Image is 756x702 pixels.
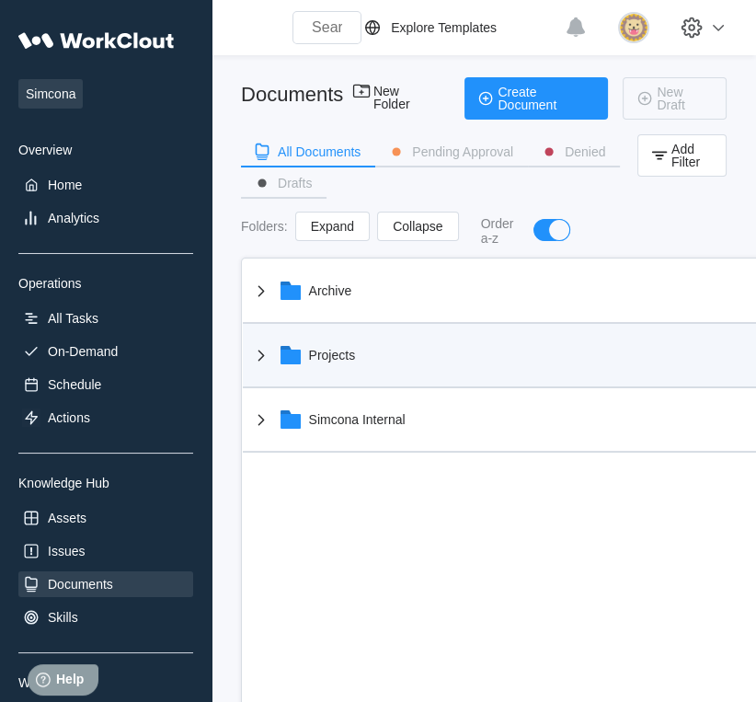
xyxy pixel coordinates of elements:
div: Order a-z [481,216,516,246]
a: Analytics [18,205,193,231]
a: Issues [18,538,193,564]
div: Documents [48,577,113,592]
span: Simcona [18,79,83,109]
div: Drafts [278,177,312,190]
button: Create Document [464,77,608,120]
button: Pending Approval [375,138,528,166]
a: Schedule [18,372,193,397]
button: New Draft [623,77,727,120]
div: Simcona Internal [309,412,406,427]
span: Expand [311,220,354,233]
div: Skills [48,610,78,625]
div: Overview [18,143,193,157]
div: Knowledge Hub [18,476,193,490]
a: Home [18,172,193,198]
div: Folders : [241,219,288,234]
button: Collapse [377,212,458,241]
a: Documents [18,571,193,597]
div: All Documents [278,145,361,158]
div: Analytics [48,211,99,225]
div: Explore Templates [391,20,497,35]
span: New Draft [657,86,711,111]
button: Add Filter [637,134,727,177]
button: New Folder [340,77,451,120]
div: Projects [309,348,356,363]
button: Denied [528,138,620,166]
span: Add Filter [671,143,711,168]
span: Collapse [393,220,442,233]
div: Operations [18,276,193,291]
div: On-Demand [48,344,118,359]
div: Schedule [48,377,101,392]
div: Documents [241,83,340,107]
div: Home [48,178,82,192]
a: On-Demand [18,339,193,364]
button: All Documents [241,138,375,166]
button: Drafts [241,169,326,197]
a: Actions [18,405,193,431]
div: Archive [309,283,352,298]
div: Actions [48,410,90,425]
a: Skills [18,604,193,630]
a: Assets [18,505,193,531]
a: Explore Templates [361,17,556,39]
div: All Tasks [48,311,98,326]
input: Search WorkClout [292,11,361,44]
span: New Folder [373,85,436,112]
a: All Tasks [18,305,193,331]
span: Create Document [498,86,593,111]
img: lion.png [618,12,649,43]
button: Expand [295,212,370,241]
div: Assets [48,511,86,525]
div: Issues [48,544,85,558]
div: Pending Approval [412,145,513,158]
div: Workclout [18,675,193,690]
div: Denied [565,145,605,158]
